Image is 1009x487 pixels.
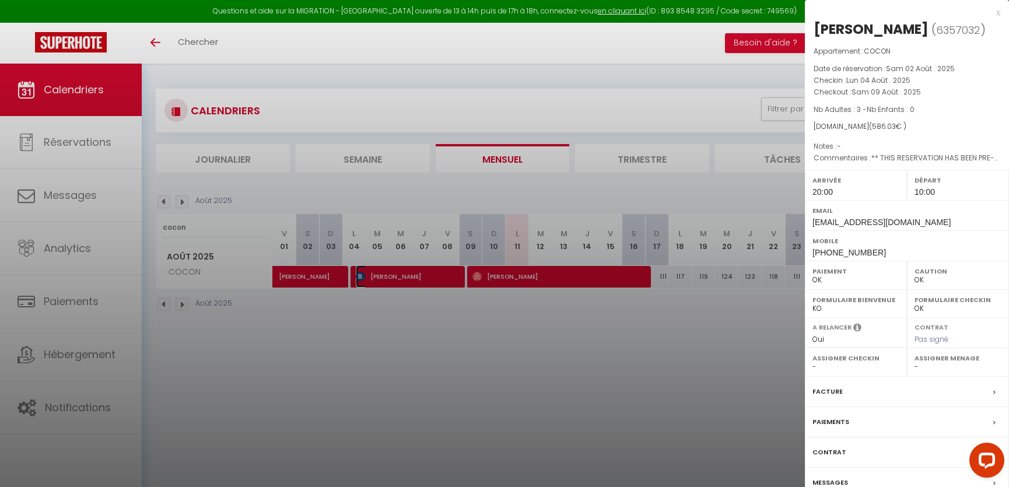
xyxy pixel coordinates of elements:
label: Arrivée [812,174,899,186]
div: x [805,6,1000,20]
label: Mobile [812,235,1001,247]
label: Formulaire Bienvenue [812,294,899,306]
span: [EMAIL_ADDRESS][DOMAIN_NAME] [812,218,951,227]
label: Assigner Menage [915,352,1001,364]
span: Pas signé [915,334,948,344]
span: 10:00 [915,187,935,197]
p: Notes : [814,141,1000,152]
label: Facture [812,386,843,398]
p: Checkout : [814,86,1000,98]
p: Commentaires : [814,152,1000,164]
iframe: LiveChat chat widget [960,438,1009,487]
span: 6357032 [936,23,980,37]
label: Caution [915,265,1001,277]
label: Paiement [812,265,899,277]
p: Checkin : [814,75,1000,86]
div: [PERSON_NAME] [814,20,929,38]
span: COCON [864,46,891,56]
span: ( ) [931,22,986,38]
span: Sam 09 Août . 2025 [852,87,921,97]
label: Formulaire Checkin [915,294,1001,306]
span: ( € ) [869,121,906,131]
label: Assigner Checkin [812,352,899,364]
p: Appartement : [814,45,1000,57]
span: Nb Adultes : 3 - [814,104,915,114]
span: Nb Enfants : 0 [867,104,915,114]
span: Sam 02 Août . 2025 [886,64,955,73]
span: Lun 04 Août . 2025 [846,75,910,85]
label: Contrat [812,446,846,458]
span: 586.03 [872,121,896,131]
label: Contrat [915,323,948,330]
p: Date de réservation : [814,63,1000,75]
span: 20:00 [812,187,833,197]
label: Départ [915,174,1001,186]
label: A relancer [812,323,852,332]
div: [DOMAIN_NAME] [814,121,1000,132]
span: - [837,141,841,151]
label: Email [812,205,1001,216]
label: Paiements [812,416,849,428]
i: Sélectionner OUI si vous souhaiter envoyer les séquences de messages post-checkout [853,323,861,335]
span: [PHONE_NUMBER] [812,248,886,257]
